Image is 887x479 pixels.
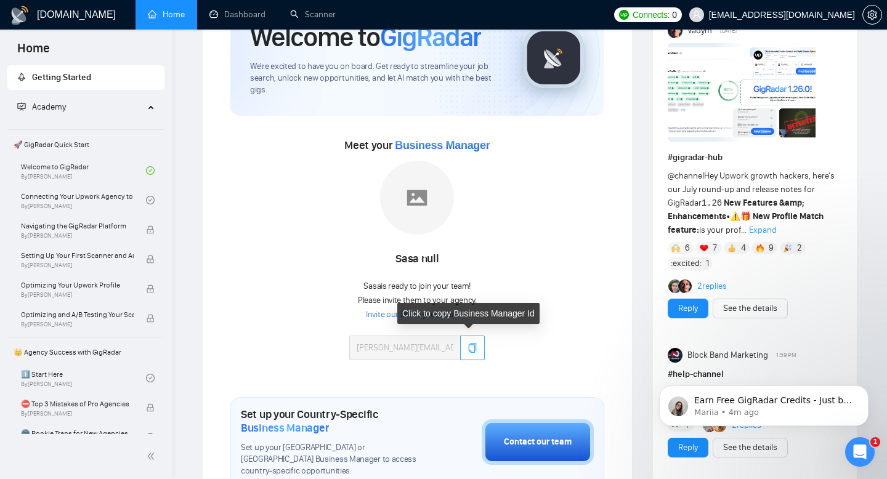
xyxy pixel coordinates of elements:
[702,198,723,208] code: 1.26
[250,61,503,96] span: We're excited to have you on board. Get ready to streamline your job search, unlock new opportuni...
[17,102,66,112] span: Academy
[146,374,155,382] span: check-circle
[668,348,682,363] img: Block Band Marketing
[671,257,702,270] span: :excited:
[727,244,736,252] img: 👍
[668,198,805,222] strong: New Features &amp; Enhancements
[862,10,882,20] a: setting
[756,244,764,252] img: 🔥
[344,139,490,152] span: Meet your
[776,350,796,361] span: 1:59 PM
[17,102,26,111] span: fund-projection-screen
[619,10,629,20] img: upwork-logo.png
[671,244,680,252] img: 🙌
[692,10,701,19] span: user
[250,20,481,54] h1: Welcome to
[17,73,26,81] span: rocket
[720,25,737,36] span: [DATE]
[21,232,134,239] span: By [PERSON_NAME]
[21,279,134,291] span: Optimizing Your Upwork Profile
[21,249,134,262] span: Setting Up Your First Scanner and Auto-Bidder
[32,72,91,83] span: Getting Started
[668,171,704,181] span: @channel
[713,242,717,254] span: 7
[21,291,134,299] span: By [PERSON_NAME]
[21,398,134,410] span: ⛔ Top 3 Mistakes of Pro Agencies
[146,196,155,204] span: check-circle
[7,39,60,65] span: Home
[741,242,746,254] span: 4
[21,308,134,321] span: Optimizing and A/B Testing Your Scanner for Better Results
[21,187,146,214] a: Connecting Your Upwork Agency to GigRadarBy[PERSON_NAME]
[10,6,30,25] img: logo
[863,10,881,20] span: setting
[668,43,816,142] img: F09AC4U7ATU-image.png
[678,441,698,454] a: Reply
[749,225,777,235] span: Expand
[668,438,708,457] button: Reply
[668,23,682,38] img: Vadym
[730,211,740,222] span: ⚠️
[668,151,842,164] h1: # gigradar-hub
[21,220,134,232] span: Navigating the GigRadar Platform
[713,299,788,318] button: See the details
[687,24,712,38] span: Vadym
[241,408,420,435] h1: Set up your Country-Specific
[21,157,146,184] a: Welcome to GigRadarBy[PERSON_NAME]
[641,360,887,446] iframe: Intercom notifications message
[678,302,698,315] a: Reply
[146,403,155,412] span: lock
[482,419,594,465] button: Contact our team
[723,441,777,454] a: See the details
[146,255,155,264] span: lock
[723,302,777,315] a: See the details
[706,257,709,270] span: 1
[769,242,774,254] span: 9
[146,433,155,441] span: lock
[668,171,835,235] span: Hey Upwork growth hackers, here's our July round-up and release notes for GigRadar • is your prof...
[21,410,134,417] span: By [PERSON_NAME]
[209,9,265,20] a: dashboardDashboard
[668,280,682,293] img: Alex B
[147,450,159,462] span: double-left
[523,27,585,89] img: gigradar-logo.png
[700,244,708,252] img: ❤️
[397,303,540,324] div: Click to copy Business Manager Id
[713,438,788,457] button: See the details
[504,435,572,449] div: Contact our team
[349,249,485,270] div: Sasa null
[21,427,134,440] span: 🌚 Rookie Traps for New Agencies
[9,340,163,364] span: 👑 Agency Success with GigRadar
[241,442,420,477] span: Set up your [GEOGRAPHIC_DATA] or [GEOGRAPHIC_DATA] Business Manager to access country-specific op...
[7,65,164,90] li: Getting Started
[146,284,155,293] span: lock
[395,139,490,151] span: Business Manager
[366,309,469,321] a: Invite our BM to your team →
[380,20,481,54] span: GigRadar
[845,437,875,467] iframe: Intercom live chat
[146,225,155,234] span: lock
[672,8,677,22] span: 0
[9,132,163,157] span: 🚀 GigRadar Quick Start
[685,242,690,254] span: 6
[862,5,882,25] button: setting
[668,299,708,318] button: Reply
[687,348,768,362] span: Block Band Marketing
[460,336,485,360] button: copy
[380,161,454,235] img: placeholder.png
[146,166,155,175] span: check-circle
[146,314,155,323] span: lock
[797,242,802,254] span: 2
[241,421,329,435] span: Business Manager
[32,102,66,112] span: Academy
[740,211,751,222] span: 🎁
[358,295,477,305] span: Please invite them to your agency.
[21,364,146,392] a: 1️⃣ Start HereBy[PERSON_NAME]
[290,9,336,20] a: searchScanner
[21,262,134,269] span: By [PERSON_NAME]
[468,343,477,353] span: copy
